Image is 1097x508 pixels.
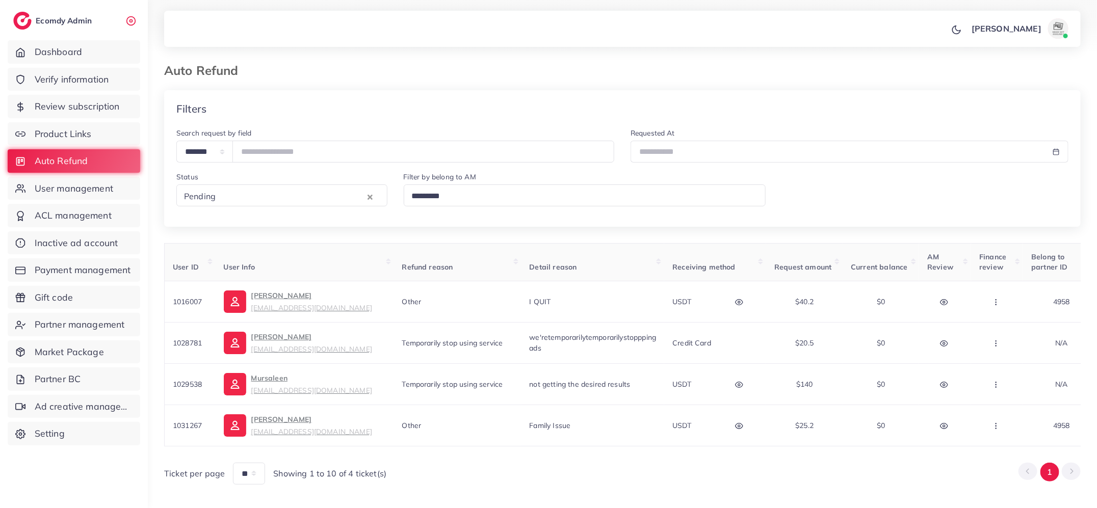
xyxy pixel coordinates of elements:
[35,400,133,413] span: Ad creative management
[795,421,814,430] span: $25.2
[164,63,247,78] h3: Auto Refund
[251,344,372,353] small: [EMAIL_ADDRESS][DOMAIN_NAME]
[224,262,255,272] span: User Info
[251,331,372,355] p: [PERSON_NAME]
[1048,18,1068,39] img: avatar
[404,172,477,182] label: Filter by belong to AM
[877,380,885,389] span: $0
[224,414,246,437] img: ic-user-info.36bf1079.svg
[8,231,140,255] a: Inactive ad account
[13,12,94,30] a: logoEcomdy Admin
[530,262,577,272] span: Detail reason
[35,372,81,386] span: Partner BC
[251,413,372,438] p: [PERSON_NAME]
[979,252,1006,272] span: Finance review
[224,290,246,313] img: ic-user-info.36bf1079.svg
[795,297,814,306] span: $40.2
[35,100,120,113] span: Review subscription
[796,380,813,389] span: $140
[530,297,551,306] span: I QUIT
[176,102,206,115] h4: Filters
[173,380,202,389] span: 1029538
[224,331,372,355] a: [PERSON_NAME][EMAIL_ADDRESS][DOMAIN_NAME]
[402,380,503,389] span: Temporarily stop using service
[877,421,885,430] span: $0
[877,297,885,306] span: $0
[35,263,131,277] span: Payment management
[224,413,372,438] a: [PERSON_NAME][EMAIL_ADDRESS][DOMAIN_NAME]
[251,289,372,314] p: [PERSON_NAME]
[402,262,453,272] span: Refund reason
[1031,252,1068,272] span: Belong to partner ID
[219,189,364,204] input: Search for option
[8,395,140,418] a: Ad creative management
[164,468,225,479] span: Ticket per page
[8,367,140,391] a: Partner BC
[35,127,92,141] span: Product Links
[173,421,202,430] span: 1031267
[173,338,202,347] span: 1028781
[176,184,387,206] div: Search for option
[672,337,711,349] p: Credit card
[224,372,372,396] a: Mursaleen[EMAIL_ADDRESS][DOMAIN_NAME]
[35,236,118,250] span: Inactive ad account
[224,289,372,314] a: [PERSON_NAME][EMAIL_ADDRESS][DOMAIN_NAME]
[8,313,140,336] a: Partner management
[1040,463,1059,482] button: Go to page 1
[1055,338,1067,347] span: N/A
[8,340,140,364] a: Market Package
[851,262,907,272] span: Current balance
[35,427,65,440] span: Setting
[774,262,831,272] span: Request amount
[35,209,112,222] span: ACL management
[251,427,372,436] small: [EMAIL_ADDRESS][DOMAIN_NAME]
[13,12,32,30] img: logo
[8,286,140,309] a: Gift code
[404,184,766,206] div: Search for option
[251,372,372,396] p: Mursaleen
[1053,297,1070,306] span: 4958
[176,128,252,138] label: Search request by field
[8,177,140,200] a: User management
[35,291,73,304] span: Gift code
[795,338,814,347] span: $20.5
[402,338,503,347] span: Temporarily stop using service
[35,73,109,86] span: Verify information
[8,204,140,227] a: ACL management
[182,189,218,204] span: Pending
[1055,380,1067,389] span: N/A
[672,296,691,308] p: USDT
[402,297,422,306] span: Other
[35,345,104,359] span: Market Package
[8,68,140,91] a: Verify information
[368,191,373,202] button: Clear Selected
[8,258,140,282] a: Payment management
[8,422,140,445] a: Setting
[173,297,202,306] span: 1016007
[251,303,372,312] small: [EMAIL_ADDRESS][DOMAIN_NAME]
[36,16,94,25] h2: Ecomdy Admin
[672,262,736,272] span: Receiving method
[631,128,675,138] label: Requested At
[8,122,140,146] a: Product Links
[35,318,125,331] span: Partner management
[530,421,571,430] span: Family Issue
[530,380,631,389] span: not getting the desired results
[273,468,386,479] span: Showing 1 to 10 of 4 ticket(s)
[173,262,199,272] span: User ID
[408,189,753,204] input: Search for option
[8,40,140,64] a: Dashboard
[224,373,246,395] img: ic-user-info.36bf1079.svg
[530,333,657,352] span: we'retemporarilytemporarilystoppping ads
[251,386,372,394] small: [EMAIL_ADDRESS][DOMAIN_NAME]
[176,172,198,182] label: Status
[1053,421,1070,430] span: 4958
[972,22,1041,35] p: [PERSON_NAME]
[35,154,88,168] span: Auto Refund
[35,182,113,195] span: User management
[1018,463,1081,482] ul: Pagination
[927,252,953,272] span: AM Review
[224,332,246,354] img: ic-user-info.36bf1079.svg
[35,45,82,59] span: Dashboard
[672,378,691,390] p: USDT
